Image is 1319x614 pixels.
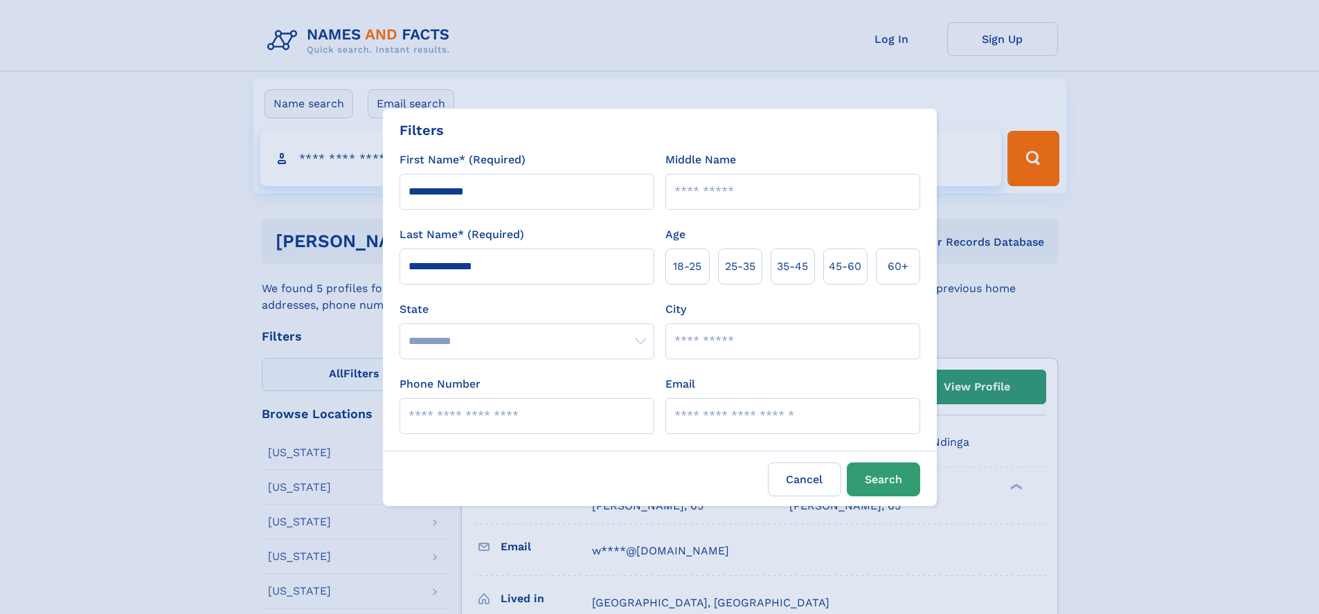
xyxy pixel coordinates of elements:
[400,120,444,141] div: Filters
[725,258,755,275] span: 25‑35
[768,462,841,496] label: Cancel
[665,376,695,392] label: Email
[400,226,524,243] label: Last Name* (Required)
[673,258,701,275] span: 18‑25
[829,258,861,275] span: 45‑60
[777,258,808,275] span: 35‑45
[847,462,920,496] button: Search
[888,258,908,275] span: 60+
[400,152,526,168] label: First Name* (Required)
[400,301,654,318] label: State
[400,376,481,392] label: Phone Number
[665,226,685,243] label: Age
[665,152,736,168] label: Middle Name
[665,301,686,318] label: City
